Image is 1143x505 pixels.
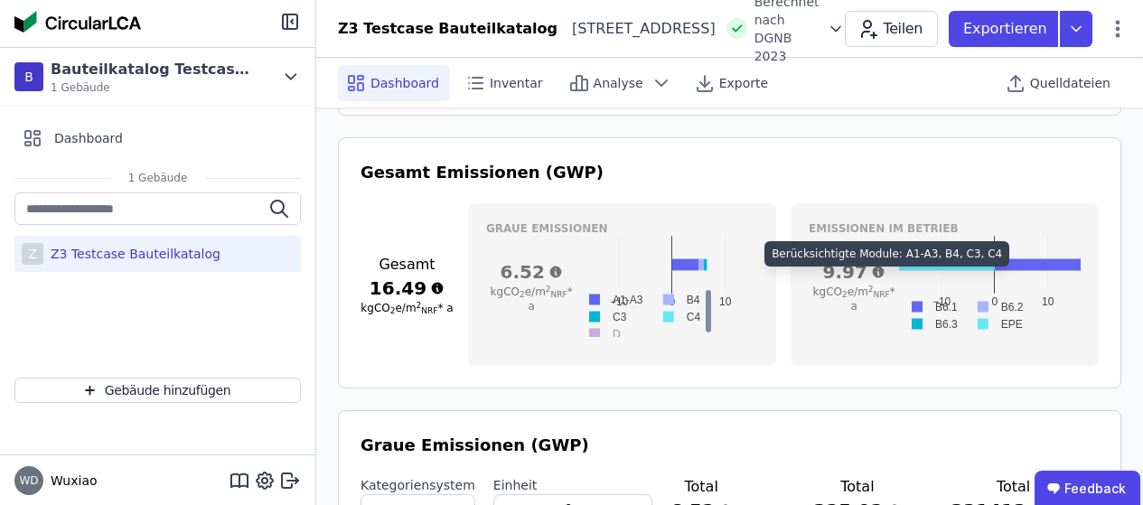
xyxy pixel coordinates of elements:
span: 1 Gebäude [51,80,258,95]
sub: NRF [874,290,890,299]
div: Z3 Testcase Bauteilkatalog [43,245,220,263]
sub: 2 [842,290,848,299]
img: Concular [14,11,141,33]
button: Gebäude hinzufügen [14,378,301,403]
div: B [14,62,43,91]
span: Inventar [490,74,543,92]
span: Wuxiao [43,472,98,490]
div: Bauteilkatalog Testcase Z3 [51,59,258,80]
h3: Total [964,476,1063,498]
h3: Emissionen im betrieb [809,221,1081,236]
h3: Graue Emissionen [486,221,758,236]
p: Exportieren [963,18,1051,40]
span: Quelldateien [1030,74,1110,92]
sup: 2 [868,285,874,294]
div: Berücksichtigte Module: A1-A3, B4, C3, C4 [764,241,1009,267]
h3: 9.97 [809,259,899,285]
sub: NRF [421,306,437,315]
span: kgCO e/m * a [813,285,895,313]
span: WD [19,475,38,486]
span: Dashboard [370,74,439,92]
span: kgCO e/m * a [491,285,573,313]
h3: 16.49 [361,276,454,301]
h3: Graue Emissionen (GWP) [361,433,1099,458]
span: Exporte [719,74,768,92]
label: Kategoriensystem [361,476,475,494]
div: Z [22,243,43,265]
sup: 2 [417,301,422,310]
h3: 6.52 [486,259,576,285]
h3: Gesamt Emissionen (GWP) [361,160,1099,185]
div: [STREET_ADDRESS] [557,18,716,40]
span: Analyse [594,74,643,92]
span: kgCO e/m * a [361,302,453,314]
div: Z3 Testcase Bauteilkatalog [338,18,557,40]
h3: Total [652,476,751,498]
label: Einheit [493,476,652,494]
sup: 2 [546,285,551,294]
sub: 2 [520,290,525,299]
h3: Total [809,476,907,498]
sub: NRF [551,290,567,299]
h3: Gesamt [361,254,454,276]
button: Teilen [845,11,938,47]
span: 1 Gebäude [110,171,206,185]
sub: 2 [390,306,396,315]
span: Dashboard [54,129,123,147]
